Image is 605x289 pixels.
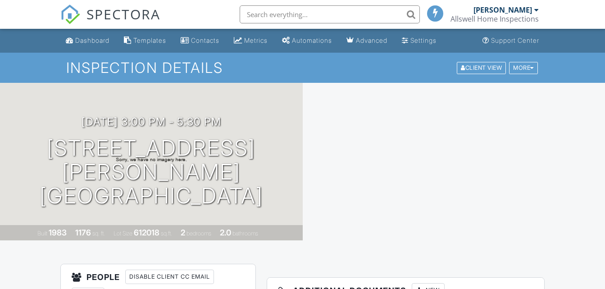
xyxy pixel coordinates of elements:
input: Search everything... [240,5,420,23]
div: 2.0 [220,228,231,237]
div: 2 [181,228,185,237]
div: [PERSON_NAME] [473,5,532,14]
div: Support Center [491,36,539,44]
span: Built [37,230,47,237]
div: 1983 [49,228,67,237]
a: Contacts [177,32,223,49]
h3: [DATE] 3:00 pm - 5:30 pm [82,116,221,128]
a: Advanced [343,32,391,49]
a: Templates [120,32,170,49]
span: bedrooms [187,230,211,237]
div: 612018 [134,228,159,237]
span: sq.ft. [161,230,172,237]
div: Automations [292,36,332,44]
span: Lot Size [114,230,132,237]
div: Disable Client CC Email [125,270,214,284]
a: Support Center [479,32,543,49]
a: Dashboard [62,32,113,49]
div: 1176 [75,228,91,237]
a: Client View [456,64,508,71]
span: SPECTORA [86,5,160,23]
div: Contacts [191,36,219,44]
a: SPECTORA [60,12,160,31]
div: Settings [410,36,437,44]
div: Dashboard [75,36,109,44]
div: More [509,62,538,74]
h1: Inspection Details [66,60,539,76]
div: Templates [133,36,166,44]
div: Metrics [244,36,268,44]
span: bathrooms [232,230,258,237]
img: The Best Home Inspection Software - Spectora [60,5,80,24]
div: Advanced [356,36,387,44]
a: Settings [398,32,440,49]
h1: [STREET_ADDRESS][PERSON_NAME] [GEOGRAPHIC_DATA] [14,136,288,208]
div: Allswell Home Inspections [450,14,539,23]
span: sq. ft. [92,230,105,237]
a: Automations (Basic) [278,32,336,49]
div: Client View [457,62,506,74]
a: Metrics [230,32,271,49]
